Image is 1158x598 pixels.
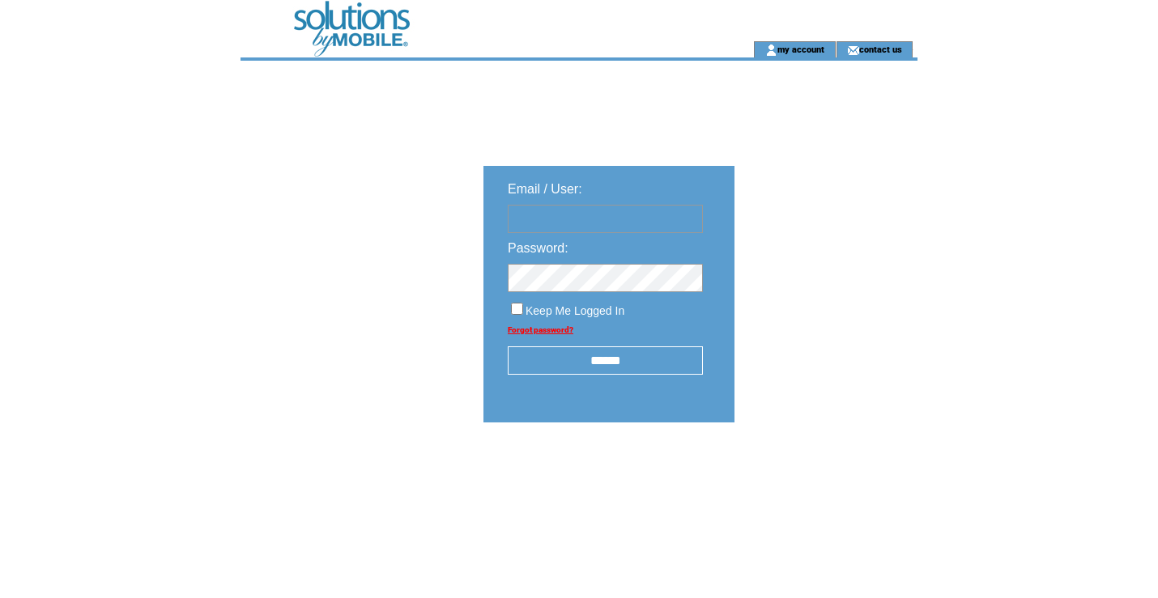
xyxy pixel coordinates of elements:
[508,325,573,334] a: Forgot password?
[859,44,902,54] a: contact us
[847,44,859,57] img: contact_us_icon.gif
[781,463,862,483] img: transparent.png
[777,44,824,54] a: my account
[526,304,624,317] span: Keep Me Logged In
[508,241,568,255] span: Password:
[508,182,582,196] span: Email / User:
[765,44,777,57] img: account_icon.gif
